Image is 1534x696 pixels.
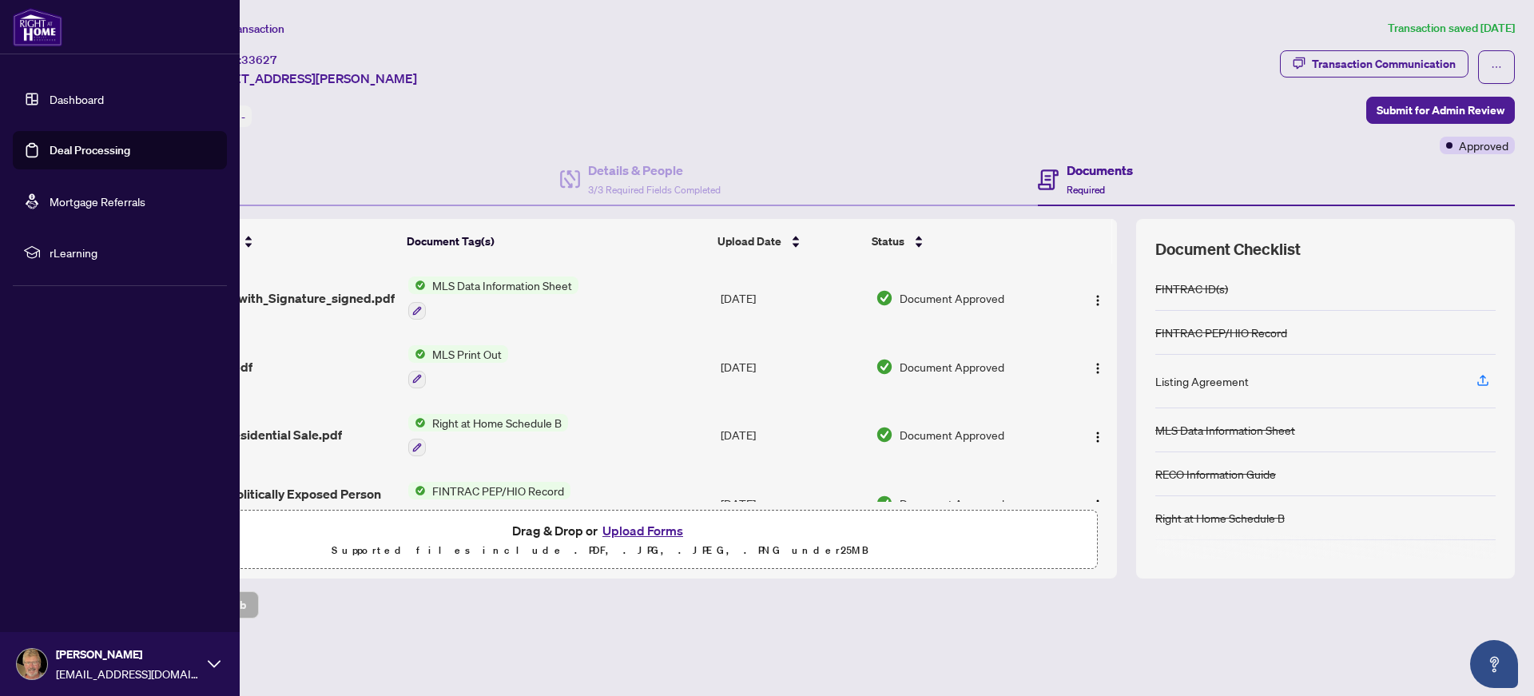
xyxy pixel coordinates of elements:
[1091,362,1104,375] img: Logo
[50,244,216,261] span: rLearning
[198,69,417,88] span: [STREET_ADDRESS][PERSON_NAME]
[1491,62,1502,73] span: ellipsis
[876,495,893,512] img: Document Status
[1155,280,1228,297] div: FINTRAC ID(s)
[711,219,865,264] th: Upload Date
[408,414,568,457] button: Status IconRight at Home Schedule B
[872,233,904,250] span: Status
[1155,372,1249,390] div: Listing Agreement
[157,425,342,444] span: Schedule B Residential Sale.pdf
[714,332,869,401] td: [DATE]
[714,401,869,470] td: [DATE]
[157,288,395,308] span: Member_Full_with_Signature_signed.pdf
[900,358,1004,376] span: Document Approved
[103,511,1097,570] span: Drag & Drop orUpload FormsSupported files include .PDF, .JPG, .JPEG, .PNG under25MB
[400,219,712,264] th: Document Tag(s)
[1085,491,1111,516] button: Logo
[1155,324,1287,341] div: FINTRAC PEP/HIO Record
[588,161,721,180] h4: Details & People
[1091,499,1104,511] img: Logo
[408,345,508,388] button: Status IconMLS Print Out
[1067,184,1105,196] span: Required
[408,276,578,320] button: Status IconMLS Data Information Sheet
[408,345,426,363] img: Status Icon
[199,22,284,36] span: View Transaction
[1155,238,1301,261] span: Document Checklist
[408,414,426,432] img: Status Icon
[1280,50,1468,78] button: Transaction Communication
[1085,354,1111,380] button: Logo
[1155,509,1285,527] div: Right at Home Schedule B
[50,143,130,157] a: Deal Processing
[1085,285,1111,311] button: Logo
[56,665,200,682] span: [EMAIL_ADDRESS][DOMAIN_NAME]
[1388,19,1515,38] article: Transaction saved [DATE]
[1366,97,1515,124] button: Submit for Admin Review
[717,233,781,250] span: Upload Date
[865,219,1058,264] th: Status
[598,520,688,541] button: Upload Forms
[426,482,570,499] span: FINTRAC PEP/HIO Record
[512,520,688,541] span: Drag & Drop or
[241,109,245,124] span: -
[426,414,568,432] span: Right at Home Schedule B
[50,92,104,106] a: Dashboard
[408,276,426,294] img: Status Icon
[241,53,277,67] span: 33627
[1091,294,1104,307] img: Logo
[1155,421,1295,439] div: MLS Data Information Sheet
[714,264,869,332] td: [DATE]
[1085,422,1111,447] button: Logo
[17,649,47,679] img: Profile Icon
[876,289,893,307] img: Document Status
[408,482,570,525] button: Status IconFINTRAC PEP/HIO Record
[50,194,145,209] a: Mortgage Referrals
[1155,465,1276,483] div: RECO Information Guide
[157,484,395,523] span: aFINTRAC - Politically Exposed Person [PERSON_NAME].pdf
[1459,137,1508,154] span: Approved
[1091,431,1104,443] img: Logo
[876,426,893,443] img: Document Status
[714,469,869,538] td: [DATE]
[900,495,1004,512] span: Document Approved
[900,426,1004,443] span: Document Approved
[900,289,1004,307] span: Document Approved
[1377,97,1504,123] span: Submit for Admin Review
[1470,640,1518,688] button: Open asap
[1067,161,1133,180] h4: Documents
[113,541,1087,560] p: Supported files include .PDF, .JPG, .JPEG, .PNG under 25 MB
[13,8,62,46] img: logo
[56,646,200,663] span: [PERSON_NAME]
[1312,51,1456,77] div: Transaction Communication
[426,345,508,363] span: MLS Print Out
[588,184,721,196] span: 3/3 Required Fields Completed
[876,358,893,376] img: Document Status
[408,482,426,499] img: Status Icon
[151,219,400,264] th: (10) File Name
[426,276,578,294] span: MLS Data Information Sheet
